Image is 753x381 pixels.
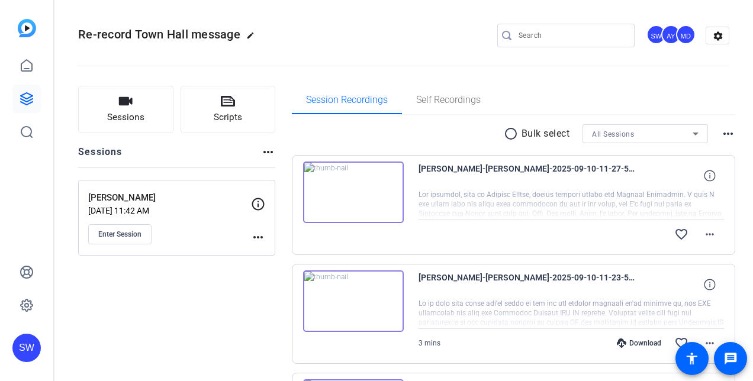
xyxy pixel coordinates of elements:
[685,351,699,366] mat-icon: accessibility
[98,230,141,239] span: Enter Session
[88,224,152,244] button: Enter Session
[646,25,667,46] ngx-avatar: Steve Winiecki
[181,86,276,133] button: Scripts
[88,206,251,215] p: [DATE] 11:42 AM
[419,162,638,190] span: [PERSON_NAME]-[PERSON_NAME]-2025-09-10-11-27-55-342-0
[676,25,697,46] ngx-avatar: Mark Dolnick
[214,111,242,124] span: Scripts
[88,191,251,205] p: [PERSON_NAME]
[303,270,404,332] img: thumb-nail
[674,336,688,350] mat-icon: favorite_border
[246,31,260,46] mat-icon: edit
[674,227,688,241] mat-icon: favorite_border
[78,86,173,133] button: Sessions
[504,127,522,141] mat-icon: radio_button_unchecked
[306,95,388,105] span: Session Recordings
[592,130,634,138] span: All Sessions
[419,339,440,347] span: 3 mins
[706,27,730,45] mat-icon: settings
[703,336,717,350] mat-icon: more_horiz
[721,127,735,141] mat-icon: more_horiz
[416,95,481,105] span: Self Recordings
[78,27,240,41] span: Re-record Town Hall message
[522,127,570,141] p: Bulk select
[703,227,717,241] mat-icon: more_horiz
[519,28,625,43] input: Search
[419,270,638,299] span: [PERSON_NAME]-[PERSON_NAME]-2025-09-10-11-23-53-413-0
[251,230,265,244] mat-icon: more_horiz
[78,145,123,167] h2: Sessions
[723,351,738,366] mat-icon: message
[611,338,667,348] div: Download
[107,111,144,124] span: Sessions
[18,19,36,37] img: blue-gradient.svg
[661,25,681,44] div: AY
[12,334,41,362] div: SW
[646,25,666,44] div: SW
[261,145,275,159] mat-icon: more_horiz
[303,162,404,223] img: thumb-nail
[661,25,682,46] ngx-avatar: Andrew Yelenosky
[676,25,696,44] div: MD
